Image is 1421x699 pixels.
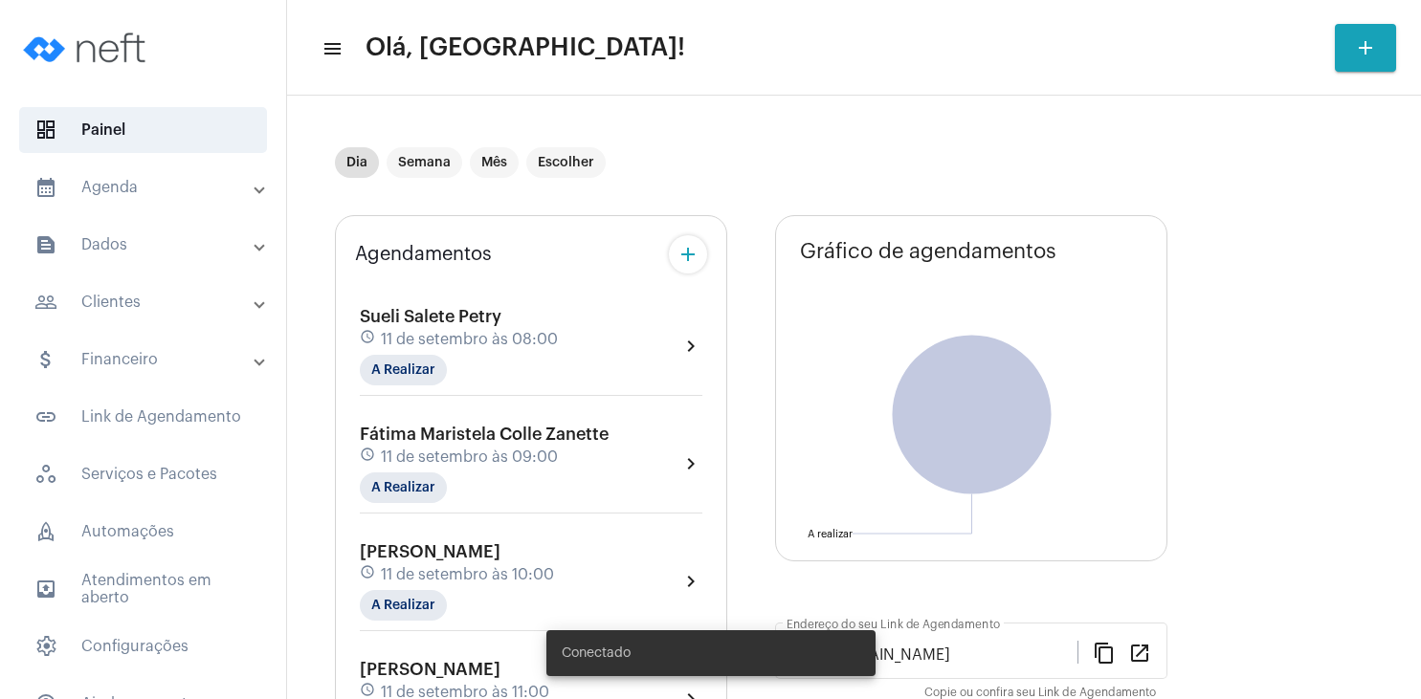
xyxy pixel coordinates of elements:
mat-chip: A Realizar [360,590,447,621]
mat-panel-title: Clientes [34,291,255,314]
span: Atendimentos em aberto [19,566,267,612]
mat-expansion-panel-header: sidenav iconClientes [11,279,286,325]
mat-chip: Semana [387,147,462,178]
span: [PERSON_NAME] [360,543,500,560]
mat-icon: schedule [360,447,377,468]
span: Serviços e Pacotes [19,451,267,497]
span: sidenav icon [34,463,57,486]
mat-expansion-panel-header: sidenav iconDados [11,222,286,268]
text: A realizar [808,529,853,539]
span: 11 de setembro às 10:00 [381,566,554,583]
mat-icon: sidenav icon [34,578,57,601]
mat-icon: sidenav icon [34,348,57,371]
span: sidenav icon [34,119,57,142]
span: Fátima Maristela Colle Zanette [360,426,609,443]
span: Gráfico de agendamentos [800,240,1056,263]
span: Agendamentos [355,244,492,265]
mat-icon: add [677,243,699,266]
span: Automações [19,509,267,555]
mat-icon: chevron_right [679,452,702,475]
mat-chip: A Realizar [360,472,447,503]
mat-icon: schedule [360,564,377,585]
span: Configurações [19,623,267,669]
mat-chip: A Realizar [360,355,447,385]
span: 11 de setembro às 08:00 [381,331,558,348]
span: Link de Agendamento [19,394,267,440]
mat-icon: sidenav icon [34,176,57,199]
span: sidenav icon [34,520,57,543]
mat-chip: Mês [470,147,519,178]
mat-panel-title: Dados [34,233,255,256]
mat-icon: sidenav icon [34,233,57,256]
span: Painel [19,107,267,153]
span: Olá, [GEOGRAPHIC_DATA]! [366,33,685,63]
span: sidenav icon [34,635,57,658]
mat-icon: chevron_right [679,335,702,358]
span: Sueli Salete Petry [360,308,501,325]
input: Link [787,646,1077,664]
mat-icon: add [1354,36,1377,59]
mat-icon: content_copy [1093,641,1116,664]
mat-panel-title: Agenda [34,176,255,199]
mat-icon: schedule [360,329,377,350]
mat-icon: open_in_new [1128,641,1151,664]
mat-expansion-panel-header: sidenav iconAgenda [11,164,286,210]
mat-icon: sidenav icon [322,37,341,60]
mat-chip: Escolher [526,147,606,178]
mat-panel-title: Financeiro [34,348,255,371]
span: 11 de setembro às 09:00 [381,448,558,466]
mat-icon: sidenav icon [34,291,57,314]
mat-chip: Dia [335,147,379,178]
span: [PERSON_NAME] [360,661,500,678]
span: Conectado [562,644,631,663]
mat-icon: sidenav icon [34,405,57,428]
mat-icon: chevron_right [679,570,702,593]
mat-expansion-panel-header: sidenav iconFinanceiro [11,337,286,382]
img: logo-neft-novo-2.png [15,10,159,86]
